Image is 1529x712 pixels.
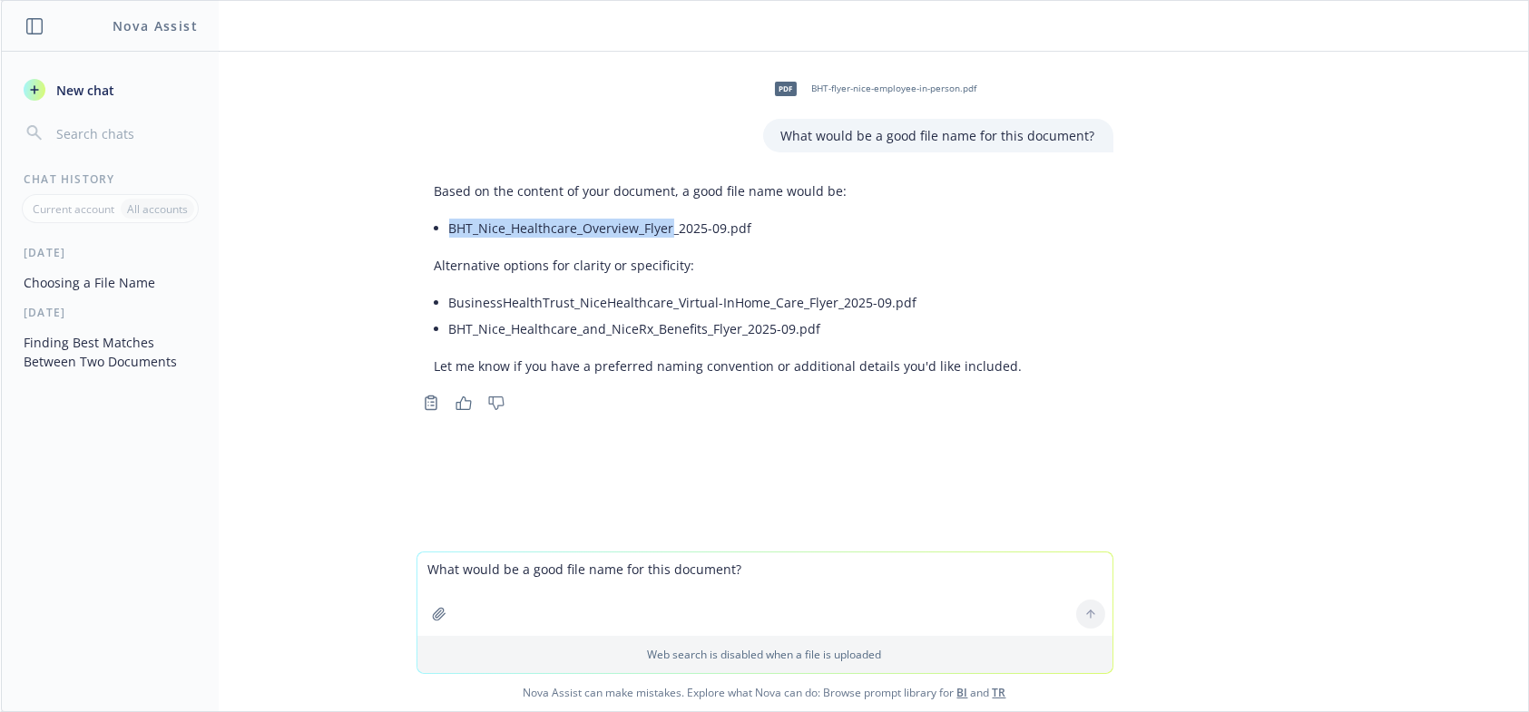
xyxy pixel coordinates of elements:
p: Alternative options for clarity or specificity: [435,256,1023,275]
li: BusinessHealthTrust_NiceHealthcare_Virtual-InHome_Care_Flyer_2025-09.pdf [449,289,1023,316]
a: BI [957,685,968,700]
p: Web search is disabled when a file is uploaded [428,647,1102,662]
button: Thumbs down [482,390,511,415]
span: BHT-flyer-nice-employee-in-person.pdf [812,83,977,94]
div: [DATE] [2,305,219,320]
p: Current account [33,201,114,217]
input: Search chats [53,121,197,146]
p: Based on the content of your document, a good file name would be: [435,181,1023,200]
svg: Copy to clipboard [423,395,439,411]
button: New chat [16,73,204,106]
li: BHT_Nice_Healthcare_Overview_Flyer_2025-09.pdf [449,215,1023,241]
a: TR [993,685,1006,700]
div: Chat History [2,171,219,187]
p: All accounts [127,201,188,217]
span: pdf [775,82,797,95]
button: Choosing a File Name [16,268,204,297]
li: BHT_Nice_Healthcare_and_NiceRx_Benefits_Flyer_2025-09.pdf [449,316,1023,342]
p: What would be a good file name for this document? [781,126,1095,145]
p: Let me know if you have a preferred naming convention or additional details you'd like included. [435,356,1023,376]
div: [DATE] [2,245,219,260]
span: New chat [53,81,114,100]
div: pdfBHT-flyer-nice-employee-in-person.pdf [763,66,981,112]
h1: Nova Assist [113,16,198,35]
span: Nova Assist can make mistakes. Explore what Nova can do: Browse prompt library for and [8,674,1521,711]
button: Finding Best Matches Between Two Documents [16,327,204,376]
